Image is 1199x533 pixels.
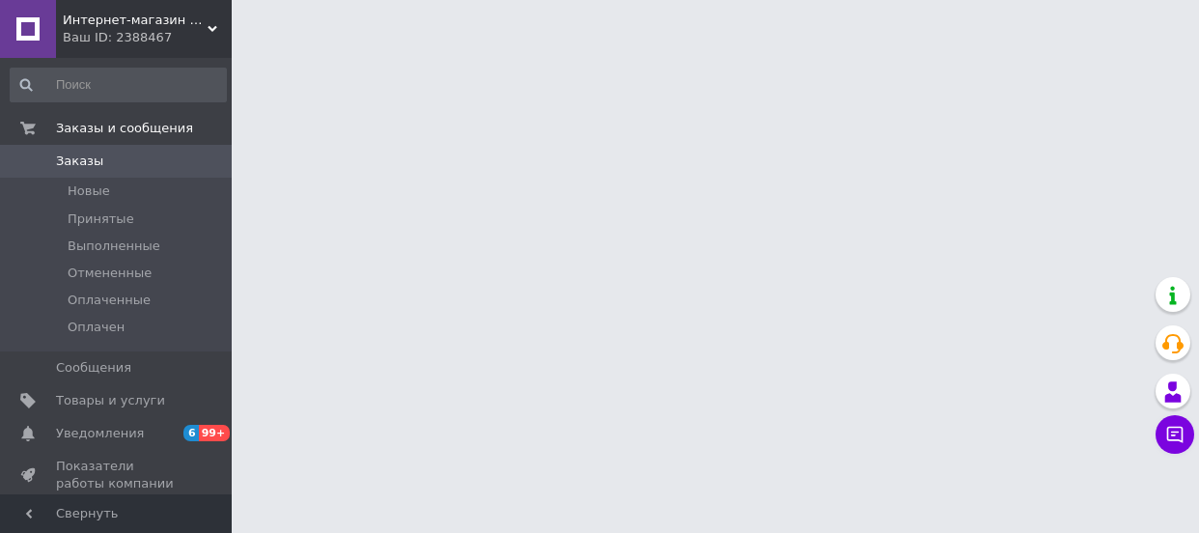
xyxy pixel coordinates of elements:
span: Уведомления [56,425,144,442]
span: Новые [68,182,110,200]
span: Заказы и сообщения [56,120,193,137]
span: Оплачен [68,319,125,336]
input: Поиск [10,68,227,102]
span: 99+ [199,425,231,441]
span: 6 [183,425,199,441]
span: Сообщения [56,359,131,377]
span: Интернет-магазин Comoda [63,12,208,29]
span: Оплаченные [68,292,151,309]
span: Товары и услуги [56,392,165,409]
span: Показатели работы компании [56,458,179,492]
span: Выполненные [68,238,160,255]
span: Заказы [56,153,103,170]
span: Принятые [68,210,134,228]
span: Отмененные [68,265,152,282]
div: Ваш ID: 2388467 [63,29,232,46]
button: Чат с покупателем [1156,415,1194,454]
